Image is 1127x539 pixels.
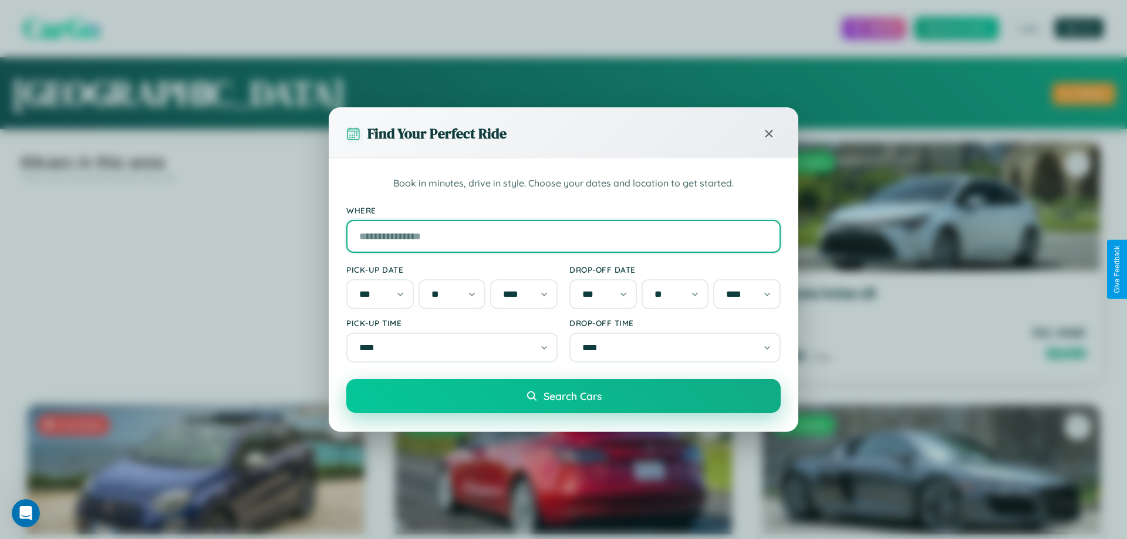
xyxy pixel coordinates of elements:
[569,318,781,328] label: Drop-off Time
[346,318,558,328] label: Pick-up Time
[544,389,602,402] span: Search Cars
[346,205,781,215] label: Where
[346,176,781,191] p: Book in minutes, drive in style. Choose your dates and location to get started.
[569,265,781,274] label: Drop-off Date
[367,124,507,143] h3: Find Your Perfect Ride
[346,379,781,413] button: Search Cars
[346,265,558,274] label: Pick-up Date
